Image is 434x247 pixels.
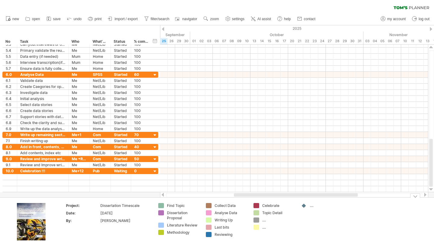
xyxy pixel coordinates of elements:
div: Started [114,114,128,120]
div: Monday, 13 October 2025 [250,38,258,44]
span: my account [387,17,406,21]
a: save [45,15,62,23]
a: my account [379,15,407,23]
div: Dissertation Proposal [167,210,200,220]
div: By: [66,218,99,223]
div: Wednesday, 8 October 2025 [228,38,235,44]
div: Net/Lib [93,84,108,89]
div: Friday, 7 November 2025 [394,38,401,44]
div: Wednesday, 29 October 2025 [341,38,348,44]
div: Started [114,150,128,156]
a: contact [296,15,317,23]
div: Me [72,72,86,77]
div: Thursday, 9 October 2025 [235,38,243,44]
div: Monday, 10 November 2025 [401,38,409,44]
div: .... [262,225,295,230]
div: 100 [134,84,149,89]
div: Celebration !!! [20,168,65,174]
div: Tuesday, 21 October 2025 [296,38,303,44]
a: AI assist [249,15,273,23]
div: Find Topic [167,203,200,208]
div: Started [114,72,128,77]
div: Tuesday, 7 October 2025 [220,38,228,44]
div: Reviewing [215,232,247,237]
div: Net/Lib [93,96,108,102]
div: Select data stories [20,102,65,108]
span: print [95,17,102,21]
span: zoom [210,17,219,21]
div: Waiting [114,168,128,174]
div: Me [72,138,86,144]
div: .... [262,217,295,223]
div: Wednesday, 12 November 2025 [416,38,424,44]
div: Me [72,66,86,71]
div: Net/Lib [93,90,108,95]
div: Net/Lib [93,150,108,156]
div: Net/Lib [93,48,108,53]
div: SPSS [93,72,108,77]
div: 5.7 [6,66,14,71]
div: Started [114,90,128,95]
div: 100 [134,66,149,71]
div: Analyse Data [215,210,247,215]
span: filter/search [151,17,169,21]
div: 6.4 [6,96,14,102]
a: log out [410,15,431,23]
div: 6.8 [6,120,14,126]
div: 6.6 [6,108,14,114]
div: 9.0 [6,156,14,162]
div: Friday, 31 October 2025 [356,38,363,44]
div: Tuesday, 4 November 2025 [371,38,379,44]
div: Literature Review [167,223,200,228]
div: Com [93,144,108,150]
div: 100 [134,102,149,108]
div: Me [72,102,86,108]
div: Ensure data is fully collected and secured [20,66,65,71]
div: Net/Lib [93,108,108,114]
div: Topic Detail [262,210,295,215]
div: Review and Improve writing [20,162,65,168]
div: Net/Lib [93,78,108,83]
div: Home [93,126,108,132]
div: % complete [134,39,148,45]
div: Started [114,132,128,138]
div: Review and improve writing [20,156,65,162]
div: Thursday, 6 November 2025 [386,38,394,44]
div: Net/Lib [93,114,108,120]
div: 100 [134,126,149,132]
a: open [24,15,42,23]
div: Tuesday, 11 November 2025 [409,38,416,44]
div: Home [93,66,108,71]
div: 60 [134,72,149,77]
div: Me [72,114,86,120]
div: Com [93,132,108,138]
span: save [53,17,61,21]
a: settings [224,15,246,23]
div: Net/Lib [93,138,108,144]
div: hide legend [410,193,420,198]
div: What's needed [93,39,107,45]
div: Started [114,126,128,132]
div: Friday, 10 October 2025 [243,38,250,44]
div: Celebrate [262,203,295,208]
div: [PERSON_NAME] [100,218,151,223]
div: Tuesday, 28 October 2025 [333,38,341,44]
div: .... [310,203,343,208]
div: 100 [134,78,149,83]
div: Date: [66,211,99,216]
div: 50 [134,156,149,162]
div: Started [114,162,128,168]
div: 8.0 [6,144,14,150]
span: new [12,17,19,21]
div: Mum [72,54,86,59]
div: Initial analysis [20,96,65,102]
div: 100 [134,162,149,168]
div: Who [71,39,86,45]
div: Me [72,78,86,83]
div: 6.0 [6,72,14,77]
div: 8.1 [6,150,14,156]
div: October 2025 [190,32,363,38]
div: Interview transcription(if needed) [20,60,65,65]
div: 100 [134,150,149,156]
div: 100 [134,108,149,114]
